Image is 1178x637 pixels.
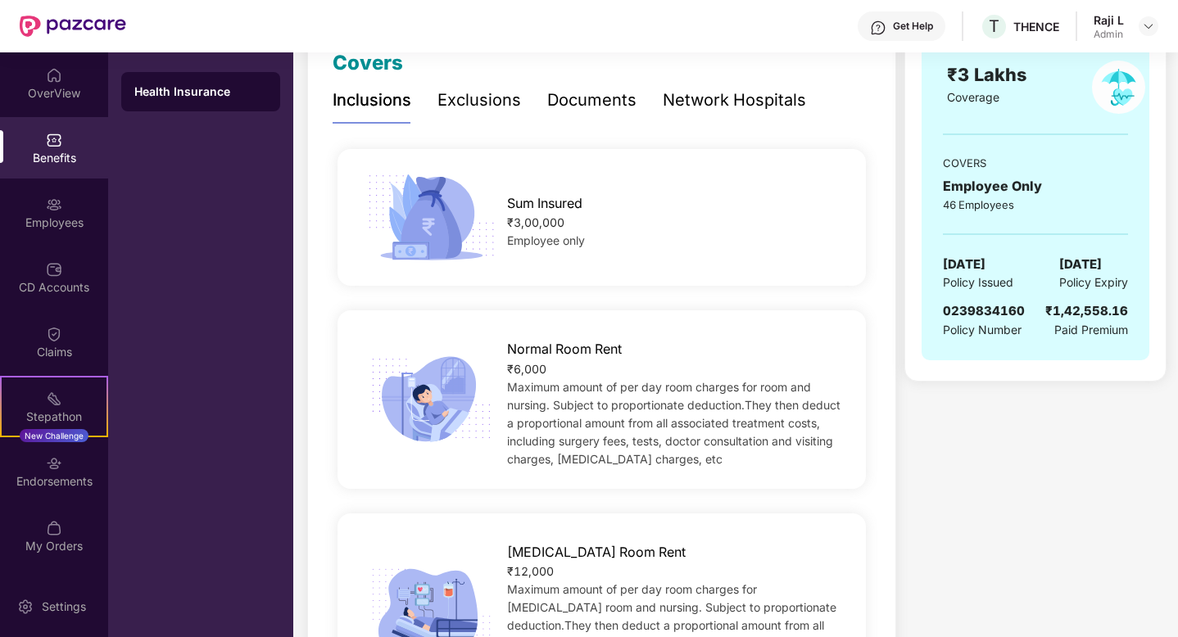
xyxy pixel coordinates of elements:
img: svg+xml;base64,PHN2ZyBpZD0iSG9tZSIgeG1sbnM9Imh0dHA6Ly93d3cudzMub3JnLzIwMDAvc3ZnIiB3aWR0aD0iMjAiIG... [46,67,62,84]
img: svg+xml;base64,PHN2ZyBpZD0iU2V0dGluZy0yMHgyMCIgeG1sbnM9Imh0dHA6Ly93d3cudzMub3JnLzIwMDAvc3ZnIiB3aW... [17,599,34,615]
img: policyIcon [1092,61,1145,114]
div: Employee Only [943,176,1128,197]
div: Stepathon [2,409,106,425]
span: Sum Insured [507,193,582,214]
img: svg+xml;base64,PHN2ZyBpZD0iQmVuZWZpdHMiIHhtbG5zPSJodHRwOi8vd3d3LnczLm9yZy8yMDAwL3N2ZyIgd2lkdGg9Ij... [46,132,62,148]
div: ₹12,000 [507,562,841,581]
img: svg+xml;base64,PHN2ZyBpZD0iRW5kb3JzZW1lbnRzIiB4bWxucz0iaHR0cDovL3d3dy53My5vcmcvMjAwMC9zdmciIHdpZH... [46,455,62,472]
img: icon [362,351,501,448]
span: Paid Premium [1054,321,1128,339]
span: Coverage [947,90,999,104]
img: svg+xml;base64,PHN2ZyB4bWxucz0iaHR0cDovL3d3dy53My5vcmcvMjAwMC9zdmciIHdpZHRoPSIyMSIgaGVpZ2h0PSIyMC... [46,391,62,407]
div: Get Help [893,20,933,33]
img: svg+xml;base64,PHN2ZyBpZD0iQ0RfQWNjb3VudHMiIGRhdGEtbmFtZT0iQ0QgQWNjb3VudHMiIHhtbG5zPSJodHRwOi8vd3... [46,261,62,278]
span: Policy Issued [943,273,1013,291]
img: New Pazcare Logo [20,16,126,37]
img: svg+xml;base64,PHN2ZyBpZD0iTXlfT3JkZXJzIiBkYXRhLW5hbWU9Ik15IE9yZGVycyIgeG1sbnM9Imh0dHA6Ly93d3cudz... [46,520,62,536]
span: [MEDICAL_DATA] Room Rent [507,542,686,562]
div: ₹1,42,558.16 [1045,301,1128,321]
div: COVERS [943,155,1128,171]
img: svg+xml;base64,PHN2ZyBpZD0iRHJvcGRvd24tMzJ4MzIiIHhtbG5zPSJodHRwOi8vd3d3LnczLm9yZy8yMDAwL3N2ZyIgd2... [1142,20,1155,33]
span: 0239834160 [943,303,1025,318]
span: T [989,16,999,36]
div: Documents [547,88,637,113]
div: 46 Employees [943,197,1128,213]
span: Policy Number [943,323,1022,337]
div: ₹6,000 [507,360,841,378]
span: [DATE] [943,255,985,274]
div: New Challenge [20,429,88,442]
span: Policy Expiry [1059,273,1128,291]
span: Maximum amount of per day room charges for room and nursing. Subject to proportionate deduction.T... [507,380,840,466]
div: Raji L [1094,12,1124,28]
span: Employee only [507,233,585,247]
img: svg+xml;base64,PHN2ZyBpZD0iSGVscC0zMngzMiIgeG1sbnM9Imh0dHA6Ly93d3cudzMub3JnLzIwMDAvc3ZnIiB3aWR0aD... [870,20,886,36]
img: svg+xml;base64,PHN2ZyBpZD0iQ2xhaW0iIHhtbG5zPSJodHRwOi8vd3d3LnczLm9yZy8yMDAwL3N2ZyIgd2lkdGg9IjIwIi... [46,326,62,342]
span: Normal Room Rent [507,339,622,359]
div: Network Hospitals [663,88,806,113]
span: ₹3 Lakhs [947,64,1031,85]
div: ₹3,00,000 [507,214,841,232]
div: Admin [1094,28,1124,41]
div: Health Insurance [134,84,267,100]
img: svg+xml;base64,PHN2ZyBpZD0iRW1wbG95ZWVzIiB4bWxucz0iaHR0cDovL3d3dy53My5vcmcvMjAwMC9zdmciIHdpZHRoPS... [46,197,62,213]
div: Settings [37,599,91,615]
div: THENCE [1013,19,1059,34]
span: [DATE] [1059,255,1102,274]
div: Exclusions [437,88,521,113]
div: Inclusions [333,88,411,113]
img: icon [362,169,501,266]
span: Covers [333,51,403,75]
